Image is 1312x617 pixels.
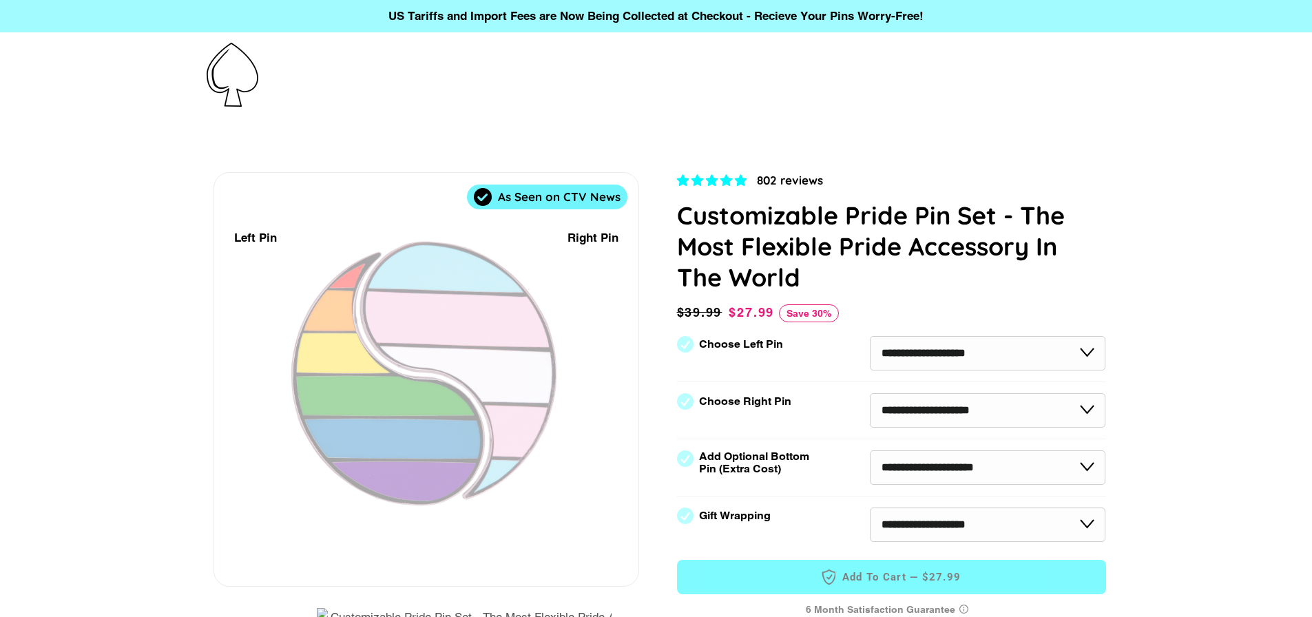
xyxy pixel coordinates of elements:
label: Choose Left Pin [699,338,783,351]
span: Save 30% [779,304,839,322]
h1: Customizable Pride Pin Set - The Most Flexible Pride Accessory In The World [677,200,1106,293]
span: $39.99 [677,305,722,320]
span: $27.99 [922,571,961,583]
label: Choose Right Pin [699,395,791,408]
label: Add Optional Bottom Pin (Extra Cost) [699,450,815,475]
span: $27.99 [729,305,774,320]
button: Add to Cart —$27.99 [677,560,1106,594]
span: Add to Cart — [698,568,1085,586]
span: 4.83 stars [677,174,750,187]
img: Pin-Ace [207,43,258,107]
div: Right Pin [568,229,618,247]
label: Gift Wrapping [699,510,771,522]
span: 802 reviews [757,173,823,187]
